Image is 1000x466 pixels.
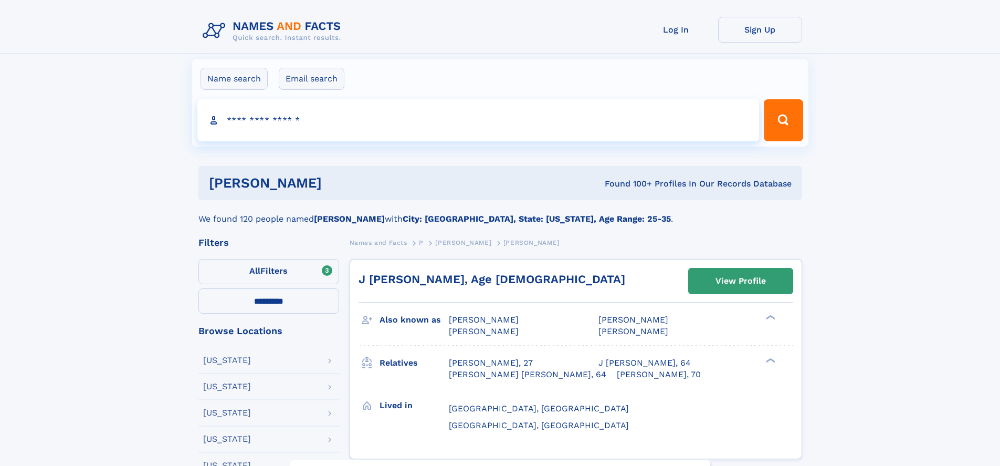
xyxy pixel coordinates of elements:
[449,403,629,413] span: [GEOGRAPHIC_DATA], [GEOGRAPHIC_DATA]
[380,397,449,415] h3: Lived in
[763,314,776,321] div: ❯
[198,326,339,336] div: Browse Locations
[598,326,668,336] span: [PERSON_NAME]
[634,17,718,43] a: Log In
[435,239,491,246] span: [PERSON_NAME]
[380,311,449,329] h3: Also known as
[764,99,803,141] button: Search Button
[419,236,424,249] a: P
[449,420,629,430] span: [GEOGRAPHIC_DATA], [GEOGRAPHIC_DATA]
[449,369,606,380] a: [PERSON_NAME] [PERSON_NAME], 64
[617,369,701,380] a: [PERSON_NAME], 70
[203,356,251,365] div: [US_STATE]
[435,236,491,249] a: [PERSON_NAME]
[463,178,792,190] div: Found 100+ Profiles In Our Records Database
[598,315,668,325] span: [PERSON_NAME]
[403,214,671,224] b: City: [GEOGRAPHIC_DATA], State: [US_STATE], Age Range: 25-35
[380,354,449,372] h3: Relatives
[203,382,251,391] div: [US_STATE]
[598,357,691,369] a: J [PERSON_NAME], 64
[763,357,776,364] div: ❯
[715,269,766,293] div: View Profile
[198,238,339,247] div: Filters
[449,315,519,325] span: [PERSON_NAME]
[359,273,625,286] a: J [PERSON_NAME], Age [DEMOGRAPHIC_DATA]
[350,236,407,249] a: Names and Facts
[314,214,385,224] b: [PERSON_NAME]
[198,259,339,284] label: Filters
[198,200,802,225] div: We found 120 people named with .
[197,99,760,141] input: search input
[198,17,350,45] img: Logo Names and Facts
[449,357,533,369] a: [PERSON_NAME], 27
[503,239,560,246] span: [PERSON_NAME]
[209,177,464,190] h1: [PERSON_NAME]
[203,435,251,443] div: [US_STATE]
[203,409,251,417] div: [US_STATE]
[449,326,519,336] span: [PERSON_NAME]
[718,17,802,43] a: Sign Up
[249,266,260,276] span: All
[279,68,344,90] label: Email search
[689,268,793,294] a: View Profile
[419,239,424,246] span: P
[201,68,268,90] label: Name search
